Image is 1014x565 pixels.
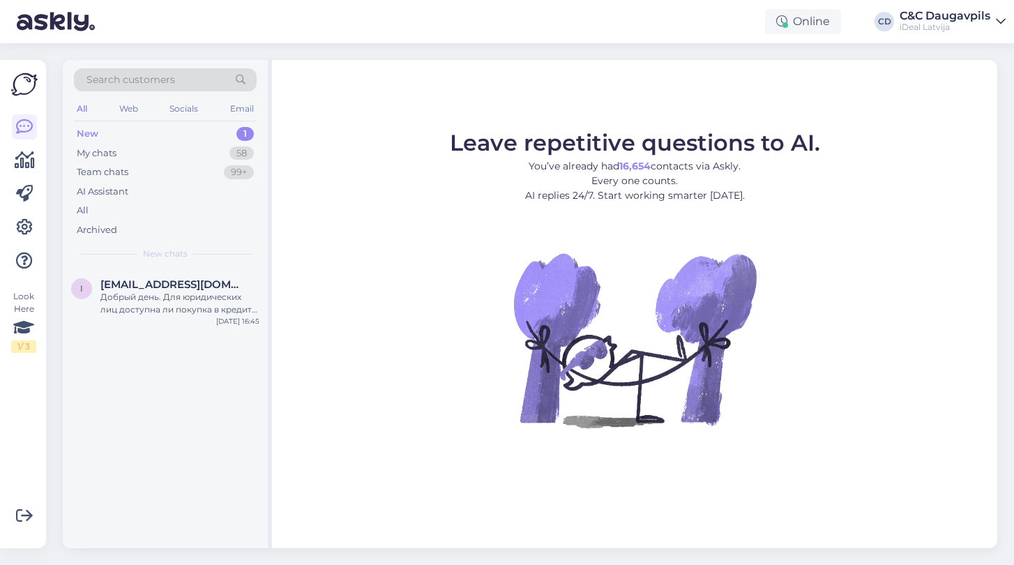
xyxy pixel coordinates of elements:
div: All [77,204,89,218]
div: 1 [236,127,254,141]
p: You’ve already had contacts via Askly. Every one counts. AI replies 24/7. Start working smarter [... [450,159,820,203]
div: AI Assistant [77,185,128,199]
b: 16,654 [619,160,651,172]
a: C&C DaugavpilsiDeal Latvija [900,10,1006,33]
div: 99+ [224,165,254,179]
div: Team chats [77,165,128,179]
div: 58 [229,146,254,160]
span: iks@bmwclub.lv [100,278,245,291]
span: Search customers [86,73,175,87]
div: CD [875,12,894,31]
div: Email [227,100,257,118]
div: Добрый день. Для юридических лиц доступна ли покупка в кредит (деление на три платежа). Интересуе... [100,291,259,316]
span: New chats [143,248,188,260]
div: iDeal Latvija [900,22,990,33]
div: Web [116,100,141,118]
img: No Chat active [509,214,760,465]
img: Askly Logo [11,71,38,98]
div: Socials [167,100,201,118]
div: C&C Daugavpils [900,10,990,22]
span: i [80,283,83,294]
div: All [74,100,90,118]
div: Online [765,9,841,34]
div: [DATE] 16:45 [216,316,259,326]
div: New [77,127,98,141]
span: Leave repetitive questions to AI. [450,129,820,156]
div: Archived [77,223,117,237]
div: 1 / 3 [11,340,36,353]
div: My chats [77,146,116,160]
div: Look Here [11,290,36,353]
